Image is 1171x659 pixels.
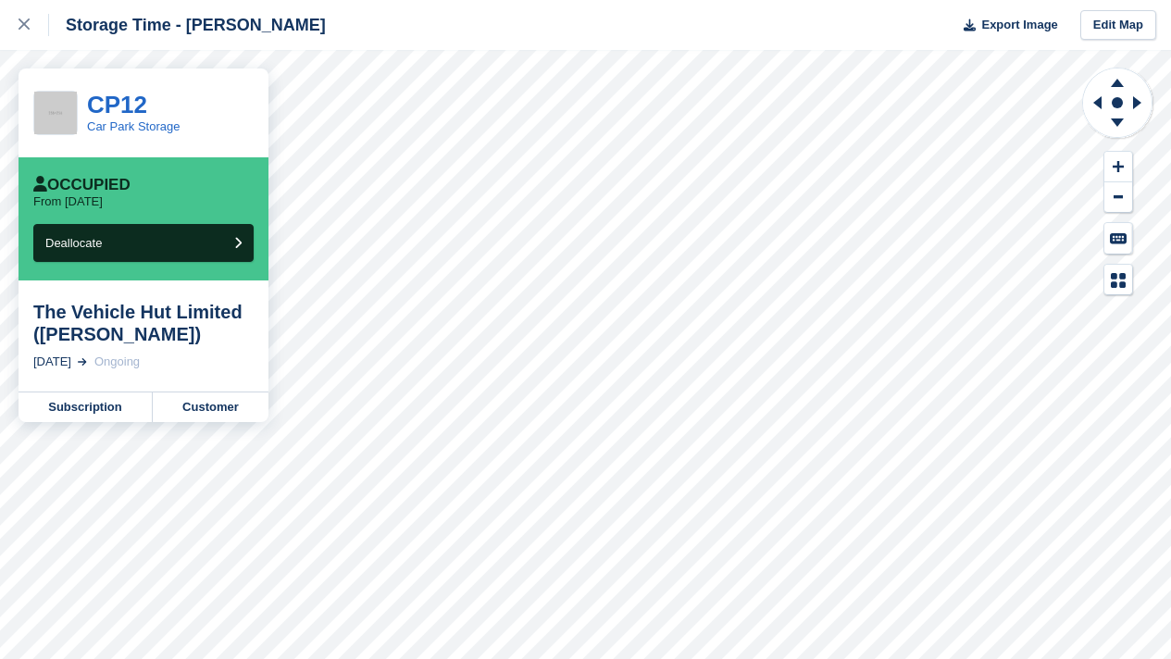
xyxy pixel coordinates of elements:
button: Deallocate [33,224,254,262]
img: arrow-right-light-icn-cde0832a797a2874e46488d9cf13f60e5c3a73dbe684e267c42b8395dfbc2abf.svg [78,358,87,366]
button: Keyboard Shortcuts [1104,223,1132,254]
button: Zoom Out [1104,182,1132,213]
a: CP12 [87,91,147,118]
div: Storage Time - [PERSON_NAME] [49,14,326,36]
div: The Vehicle Hut Limited ([PERSON_NAME]) [33,301,254,345]
a: Edit Map [1080,10,1156,41]
div: Occupied [33,176,131,194]
img: 256x256-placeholder-a091544baa16b46aadf0b611073c37e8ed6a367829ab441c3b0103e7cf8a5b1b.png [34,92,77,134]
a: Subscription [19,392,153,422]
span: Deallocate [45,236,102,250]
button: Export Image [953,10,1058,41]
button: Map Legend [1104,265,1132,295]
p: From [DATE] [33,194,103,209]
span: Export Image [981,16,1057,34]
a: Customer [153,392,268,422]
button: Zoom In [1104,152,1132,182]
div: [DATE] [33,353,71,371]
a: Car Park Storage [87,119,180,133]
div: Ongoing [94,353,140,371]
